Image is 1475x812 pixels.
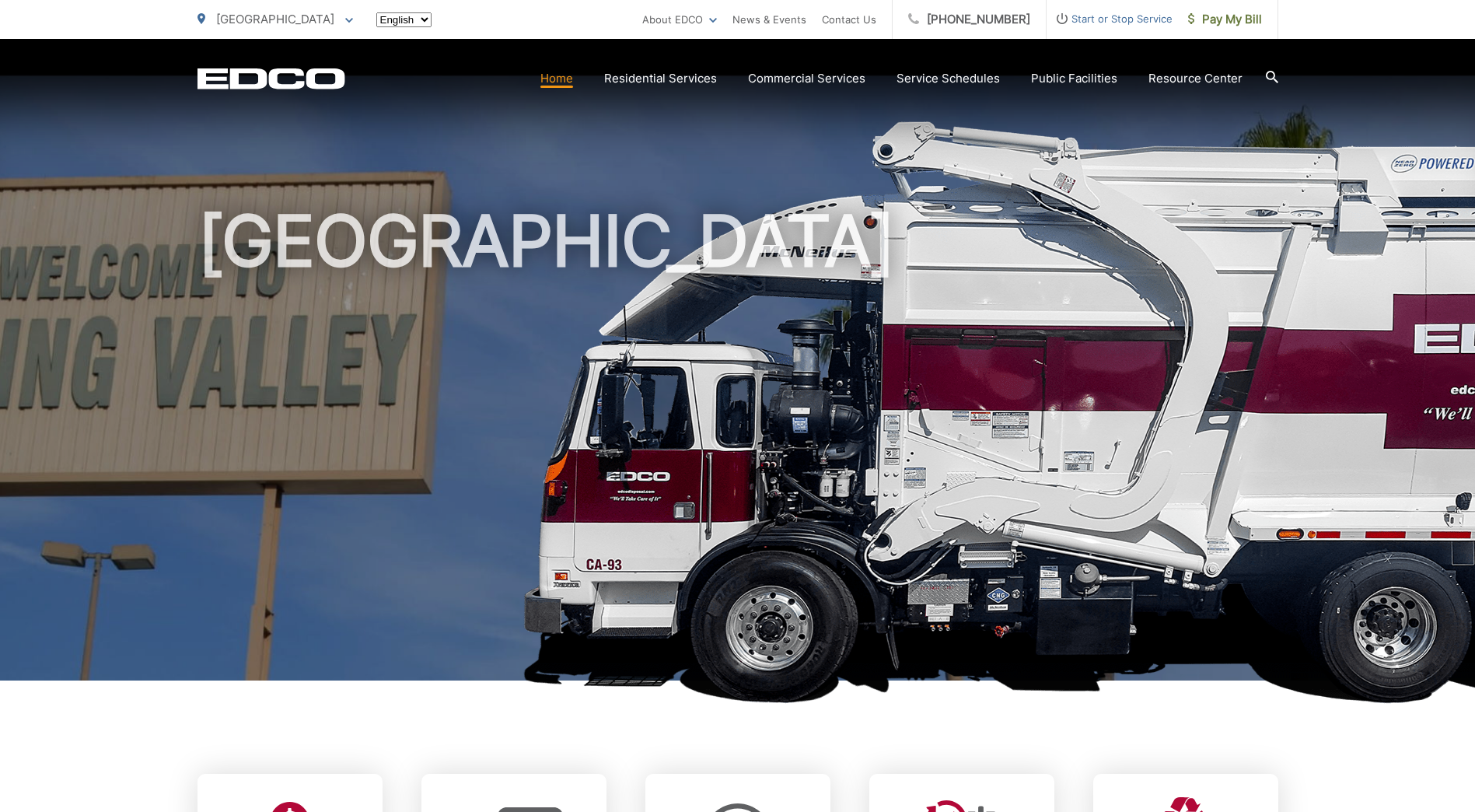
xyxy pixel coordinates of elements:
a: Resource Center [1148,69,1243,88]
a: EDCD logo. Return to the homepage. [197,68,345,89]
a: Public Facilities [1031,69,1117,88]
h1: [GEOGRAPHIC_DATA] [197,202,1278,695]
select: Select a language [376,12,432,27]
a: News & Events [732,10,806,29]
span: [GEOGRAPHIC_DATA] [216,12,334,26]
a: About EDCO [642,10,717,29]
a: Commercial Services [748,69,865,88]
a: Home [540,69,573,88]
span: Pay My Bill [1188,10,1262,29]
a: Service Schedules [897,69,1000,88]
a: Residential Services [604,69,717,88]
a: Contact Us [822,10,876,29]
